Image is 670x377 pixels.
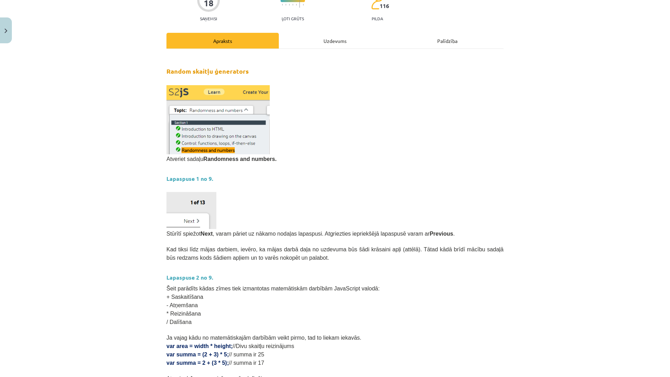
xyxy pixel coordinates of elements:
[166,274,213,281] strong: Lapaspuse 2 no 9.
[5,29,7,33] img: icon-close-lesson-0947bae3869378f0d4975bcd49f059093ad1ed9edebbc8119c70593378902aed.svg
[303,4,304,6] img: icon-short-line-57e1e144782c952c97e751825c79c345078a6d821885a25fce030b3d8c18986b.svg
[166,360,229,366] span: var summa = 2 + (3 * 5);
[391,33,504,49] div: Palīdzība
[166,352,229,357] span: var summa = (2 + 3) * 5;
[166,302,198,308] span: - Atņemšana
[203,156,277,162] b: Randomness and numbers.
[197,16,220,21] p: Saņemsi
[292,4,293,6] img: icon-short-line-57e1e144782c952c97e751825c79c345078a6d821885a25fce030b3d8c18986b.svg
[166,85,270,154] img: Attēls, kurā ir teksts, ekrānuzņēmums, fonts, cipars Apraksts ģenerēts automātiski
[372,16,383,21] p: pilda
[229,360,264,366] span: // summa ir 17
[166,335,361,341] span: Ja vajag kādu no matemātiskajām darbībām veikt pirmo, tad to liekam iekavās.
[166,286,380,291] span: Šeit parādīts kādas zīmes tiek izmantotas matemātiskām darbībām JavaScript valodā:
[201,231,213,237] b: Next
[289,4,290,6] img: icon-short-line-57e1e144782c952c97e751825c79c345078a6d821885a25fce030b3d8c18986b.svg
[166,192,216,229] img: Attēls, kurā ir teksts Apraksts ģenerēts automātiski
[430,231,453,237] b: Previous
[166,33,279,49] div: Apraksts
[380,3,389,9] span: 116
[296,4,297,6] img: icon-short-line-57e1e144782c952c97e751825c79c345078a6d821885a25fce030b3d8c18986b.svg
[166,156,277,162] span: Atveriet sadaļu
[166,294,203,300] span: + Saskaitīšana
[166,319,192,325] span: / Dalīšana
[282,4,283,6] img: icon-short-line-57e1e144782c952c97e751825c79c345078a6d821885a25fce030b3d8c18986b.svg
[166,343,233,349] span: var area = width * height;
[233,343,294,349] span: //Divu skaitļu reizinājums
[285,4,286,6] img: icon-short-line-57e1e144782c952c97e751825c79c345078a6d821885a25fce030b3d8c18986b.svg
[166,231,455,237] span: Stūrītī spiežot , varam pāriet uz nākamo nodaļas lapaspusi. Atgriezties iepriekšējā lapaspusē var...
[282,16,304,21] p: Ļoti grūts
[229,352,264,357] span: // summa ir 25
[166,246,504,261] span: Kad tiksi līdz mājas darbiem, ievēro, ka mājas darbā daļa no uzdevuma būs šādi krāsaini apļi (att...
[166,311,201,317] span: * Reizināšana
[279,33,391,49] div: Uzdevums
[166,175,213,182] strong: Lapaspuse 1 no 9.
[166,67,249,75] strong: Random skaitļu ģenerators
